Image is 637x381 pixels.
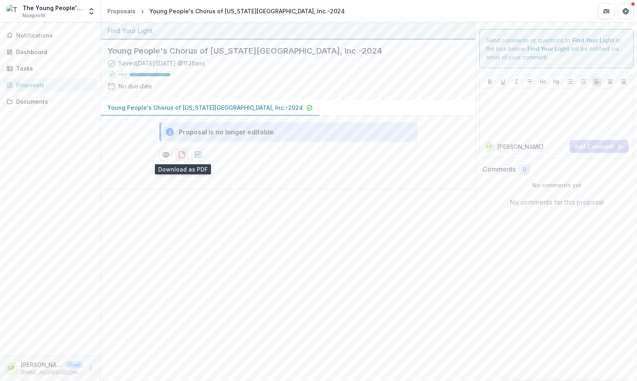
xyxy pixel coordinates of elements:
[104,5,139,17] a: Proposals
[23,4,83,12] div: The Young People's Chorus of [US_STATE][GEOGRAPHIC_DATA]
[3,95,97,108] a: Documents
[618,77,628,86] button: Align Right
[497,142,543,151] p: [PERSON_NAME]
[16,48,91,56] div: Dashboard
[3,78,97,92] a: Proposals
[179,127,276,137] div: Proposal is no longer editable.
[86,364,96,373] button: More
[107,46,456,56] h2: Young People's Chorus of [US_STATE][GEOGRAPHIC_DATA], Inc.-2024
[107,7,136,15] div: Proposals
[8,366,15,371] div: Laura Patterson
[104,5,348,17] nav: breadcrumb
[23,12,45,19] span: Nonprofit
[86,3,97,19] button: Open entity switcher
[592,77,601,86] button: Align Left
[482,165,516,173] h2: Comments
[192,148,205,161] button: download-proposal
[598,3,614,19] button: Partners
[525,77,535,86] button: Strike
[119,72,127,77] p: 100 %
[21,369,83,376] p: [EMAIL_ADDRESS][DOMAIN_NAME]
[485,77,495,86] button: Bold
[522,166,526,173] span: 0
[6,5,19,18] img: The Young People's Chorus of New York City
[16,81,91,89] div: Proposals
[149,7,345,15] div: Young People's Chorus of [US_STATE][GEOGRAPHIC_DATA], Inc.-2024
[618,3,634,19] button: Get Help
[479,29,634,68] div: Send comments or questions to in the box below. will be notified via email of your comment.
[565,77,575,86] button: Bullet List
[572,37,614,44] strong: Find Your Light
[512,77,521,86] button: Italicize
[498,77,508,86] button: Underline
[119,59,205,67] div: Saved [DATE] ( [DATE] @ 11:26am )
[119,82,152,90] div: No due date
[487,144,492,149] div: Laura Patterson
[482,181,631,189] p: No comments yet
[570,140,629,153] button: Add Comment
[538,77,548,86] button: Heading 1
[16,97,91,106] div: Documents
[527,45,569,52] strong: Find Your Light
[605,77,615,86] button: Align Center
[159,148,172,161] button: Preview b9f78f46-5d8f-4a4d-a5be-1bbd0b9b89b5-0.pdf
[16,32,94,39] span: Notifications
[107,103,303,112] p: Young People's Chorus of [US_STATE][GEOGRAPHIC_DATA], Inc.-2024
[107,26,469,36] div: Find Your Light
[3,45,97,59] a: Dashboard
[66,361,83,368] p: User
[579,77,588,86] button: Ordered List
[3,62,97,75] a: Tasks
[16,64,91,73] div: Tasks
[551,77,561,86] button: Heading 2
[175,148,188,161] button: download-proposal
[510,197,604,207] p: No comments for this proposal
[3,29,97,42] button: Notifications
[21,360,63,369] p: [PERSON_NAME]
